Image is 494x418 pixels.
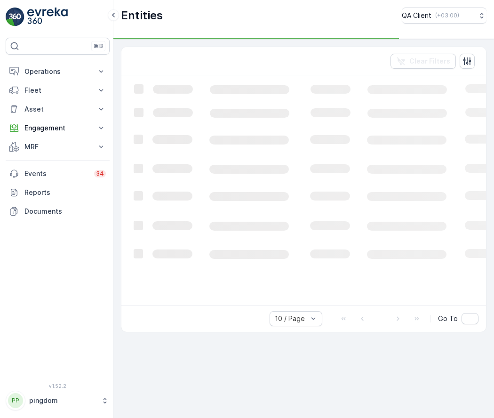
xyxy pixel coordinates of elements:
[438,314,458,323] span: Go To
[409,56,450,66] p: Clear Filters
[24,67,91,76] p: Operations
[6,183,110,202] a: Reports
[94,42,103,50] p: ⌘B
[24,123,91,133] p: Engagement
[6,164,110,183] a: Events34
[6,202,110,221] a: Documents
[24,188,106,197] p: Reports
[6,100,110,119] button: Asset
[27,8,68,26] img: logo_light-DOdMpM7g.png
[29,396,96,405] p: pingdom
[435,12,459,19] p: ( +03:00 )
[24,142,91,152] p: MRF
[6,8,24,26] img: logo
[6,391,110,410] button: PPpingdom
[24,207,106,216] p: Documents
[96,170,104,177] p: 34
[24,104,91,114] p: Asset
[6,81,110,100] button: Fleet
[390,54,456,69] button: Clear Filters
[6,119,110,137] button: Engagement
[24,169,88,178] p: Events
[402,11,431,20] p: QA Client
[6,62,110,81] button: Operations
[6,137,110,156] button: MRF
[24,86,91,95] p: Fleet
[6,383,110,389] span: v 1.52.2
[121,8,163,23] p: Entities
[8,393,23,408] div: PP
[402,8,486,24] button: QA Client(+03:00)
